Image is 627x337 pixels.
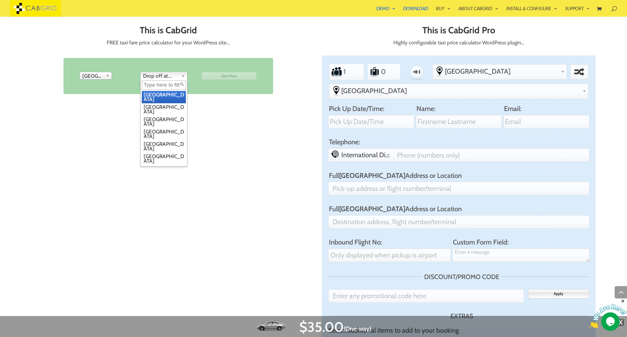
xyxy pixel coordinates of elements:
a: Buy [436,6,451,17]
input: Only displayed when pickup is airport [328,249,451,262]
li: Select date and time. (Earliest booking: 1 hours from now. Latest booking: 366 days.) [328,101,414,132]
label: Full Address or Location [328,205,589,213]
legend: Discount/Promo Code [423,273,501,281]
label: Email: [503,105,589,113]
legend: Extras [449,312,474,320]
label: One-way [405,63,428,81]
a: Demo [376,6,395,17]
h2: This is CabGrid [31,25,305,38]
label: Inbound Flight No: [328,238,451,246]
div: Pick up [80,72,112,80]
label: Custom Form Field: [452,238,589,246]
span: [GEOGRAPHIC_DATA] [82,72,104,80]
label: Swap selected destinations [572,66,587,78]
h2: This is CabGrid Pro [322,25,596,38]
div: Select country dialling code [329,149,392,160]
li: [GEOGRAPHIC_DATA] [142,103,186,116]
input: Enter your full name here [416,115,502,129]
label: Name: [416,105,502,113]
p: Highly configurable taxi price calculator WordPress plugin… [322,38,596,47]
img: Standard [256,317,287,335]
a: About CabGrid [458,6,498,17]
input: Type here to filter list... [142,80,186,90]
a: Download [403,6,428,17]
input: Type in code and click the APPLY button to validate the code and apply the discount. [328,289,524,303]
a: Support [565,6,590,17]
input: Number of Suitcases [380,65,395,79]
label: Telephone: [328,138,589,146]
input: Number of Passengers [343,65,358,79]
li: [GEOGRAPHIC_DATA] [142,128,186,140]
input: Pick Up Date/Time [328,115,414,129]
li: [GEOGRAPHIC_DATA] [142,153,186,165]
span: Drop off at... [143,72,179,80]
label: Full Address or Location [328,171,589,180]
span: [GEOGRAPHIC_DATA] [445,67,559,76]
a: CabGrid Taxi Plugin [10,4,61,11]
li: [GEOGRAPHIC_DATA] [142,91,186,103]
div: Select the place the starting address falls within [433,64,566,78]
textarea: You can add your own custom form fields (text boxes, buttons, drop-downs, etc.) to the Cab Grid P... [452,249,589,262]
span: [GEOGRAPHIC_DATA] [341,87,580,95]
li: [GEOGRAPHIC_DATA] [142,140,186,153]
strong: [GEOGRAPHIC_DATA] [339,205,405,213]
li: [GEOGRAPHIC_DATA] [142,116,186,128]
label: Number of Passengers [331,65,342,79]
input: Enter the destination address here [328,215,589,229]
span: 35.00 [307,319,344,335]
span: International Dialing Code [341,151,392,159]
input: Enter your email address here [503,115,589,129]
input: Enter your telephone number [394,149,588,162]
iframe: chat widget [589,298,627,328]
label: Number of Suitcases [369,65,380,79]
strong: [GEOGRAPHIC_DATA] [339,171,405,180]
span: $ [299,319,307,335]
span: Click to switch [344,323,371,335]
a: Install & Configure [506,6,557,17]
div: Drop off [140,72,187,80]
button: Apply [528,289,589,298]
input: Get Price [201,72,257,80]
label: Pick Up Date/Time: [328,105,414,113]
div: Select the place the destination address is within [330,84,588,98]
input: Enter the address where your journey starts here [328,182,589,195]
p: FREE taxi fare price calculator for your WordPress site… [31,38,305,47]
